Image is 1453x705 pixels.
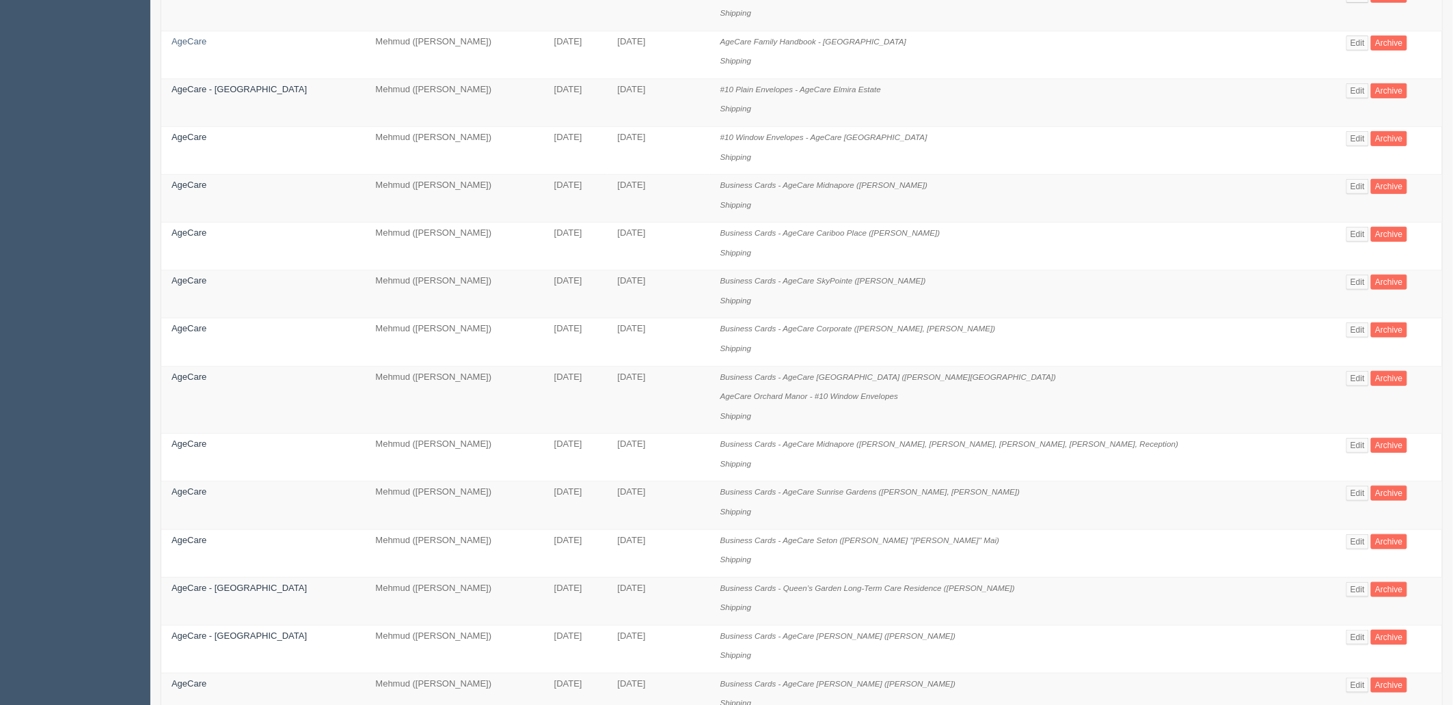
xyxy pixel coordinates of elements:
a: Archive [1371,131,1407,146]
td: [DATE] [544,271,608,318]
td: [DATE] [544,625,608,673]
td: Mehmud ([PERSON_NAME]) [366,434,544,482]
a: Archive [1371,179,1407,194]
a: Archive [1371,630,1407,645]
a: Edit [1346,227,1369,242]
td: [DATE] [544,529,608,577]
i: Business Cards - AgeCare [PERSON_NAME] ([PERSON_NAME]) [720,631,955,640]
a: Edit [1346,678,1369,693]
td: [DATE] [544,223,608,271]
i: Shipping [720,555,752,564]
i: Business Cards - Queen’s Garden Long-Term Care Residence ([PERSON_NAME]) [720,583,1015,592]
a: Edit [1346,371,1369,386]
td: [DATE] [544,434,608,482]
td: [DATE] [608,434,710,482]
td: Mehmud ([PERSON_NAME]) [366,126,544,174]
a: Edit [1346,36,1369,51]
i: AgeCare Orchard Manor - #10 Window Envelopes [720,391,898,400]
a: Edit [1346,83,1369,98]
td: [DATE] [544,126,608,174]
td: [DATE] [544,175,608,223]
a: Archive [1371,438,1407,453]
i: Shipping [720,344,752,352]
td: [DATE] [608,79,710,126]
td: Mehmud ([PERSON_NAME]) [366,79,544,126]
a: AgeCare - [GEOGRAPHIC_DATA] [172,631,307,641]
a: AgeCare [172,275,206,286]
a: Archive [1371,678,1407,693]
td: Mehmud ([PERSON_NAME]) [366,625,544,673]
td: [DATE] [608,366,710,434]
td: [DATE] [544,366,608,434]
td: Mehmud ([PERSON_NAME]) [366,31,544,79]
i: AgeCare Family Handbook - [GEOGRAPHIC_DATA] [720,37,906,46]
i: Shipping [720,650,752,659]
a: Edit [1346,438,1369,453]
a: Archive [1371,83,1407,98]
a: AgeCare [172,227,206,238]
td: [DATE] [544,31,608,79]
td: Mehmud ([PERSON_NAME]) [366,271,544,318]
i: Shipping [720,507,752,516]
i: Business Cards - AgeCare Midnapore ([PERSON_NAME]) [720,180,928,189]
td: Mehmud ([PERSON_NAME]) [366,366,544,434]
a: AgeCare - [GEOGRAPHIC_DATA] [172,84,307,94]
td: [DATE] [608,223,710,271]
i: Business Cards - AgeCare Sunrise Gardens ([PERSON_NAME], [PERSON_NAME]) [720,487,1020,496]
td: [DATE] [608,625,710,673]
td: Mehmud ([PERSON_NAME]) [366,482,544,529]
a: AgeCare [172,372,206,382]
a: Archive [1371,36,1407,51]
a: AgeCare [172,486,206,497]
a: Archive [1371,275,1407,290]
a: Edit [1346,179,1369,194]
a: Archive [1371,534,1407,549]
td: [DATE] [608,529,710,577]
td: [DATE] [544,79,608,126]
td: [DATE] [544,318,608,366]
a: Archive [1371,371,1407,386]
a: Edit [1346,582,1369,597]
i: Shipping [720,152,752,161]
a: Archive [1371,486,1407,501]
td: [DATE] [608,577,710,625]
td: [DATE] [608,175,710,223]
a: AgeCare [172,132,206,142]
i: #10 Window Envelopes - AgeCare [GEOGRAPHIC_DATA] [720,133,927,141]
td: [DATE] [608,126,710,174]
i: Shipping [720,248,752,257]
td: [DATE] [544,482,608,529]
td: [DATE] [608,271,710,318]
i: Shipping [720,56,752,65]
a: Edit [1346,630,1369,645]
i: Business Cards - AgeCare [PERSON_NAME] ([PERSON_NAME]) [720,679,955,688]
td: Mehmud ([PERSON_NAME]) [366,175,544,223]
td: [DATE] [608,31,710,79]
a: AgeCare [172,36,206,46]
i: Shipping [720,603,752,611]
i: Business Cards - AgeCare SkyPointe ([PERSON_NAME]) [720,276,926,285]
td: Mehmud ([PERSON_NAME]) [366,577,544,625]
i: Business Cards - AgeCare Cariboo Place ([PERSON_NAME]) [720,228,940,237]
i: Shipping [720,104,752,113]
a: AgeCare [172,439,206,449]
td: [DATE] [608,318,710,366]
td: [DATE] [608,482,710,529]
a: Edit [1346,322,1369,337]
i: Shipping [720,200,752,209]
i: #10 Plain Envelopes - AgeCare Elmira Estate [720,85,881,94]
i: Shipping [720,296,752,305]
a: AgeCare [172,535,206,545]
a: Archive [1371,227,1407,242]
a: Edit [1346,275,1369,290]
a: AgeCare [172,180,206,190]
i: Shipping [720,8,752,17]
a: Edit [1346,131,1369,146]
a: Edit [1346,534,1369,549]
i: Business Cards - AgeCare [GEOGRAPHIC_DATA] ([PERSON_NAME][GEOGRAPHIC_DATA]) [720,372,1057,381]
i: Shipping [720,459,752,468]
i: Business Cards - AgeCare Corporate ([PERSON_NAME], [PERSON_NAME]) [720,324,996,333]
a: AgeCare [172,678,206,689]
i: Shipping [720,411,752,420]
td: Mehmud ([PERSON_NAME]) [366,318,544,366]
